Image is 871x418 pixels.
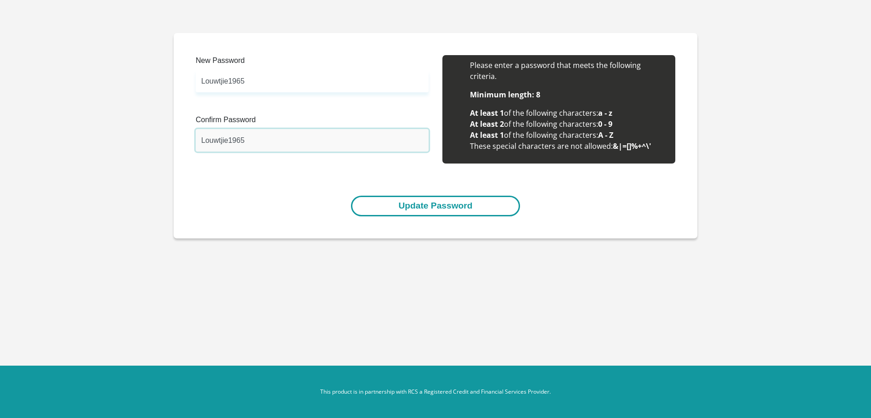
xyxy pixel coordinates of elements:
b: A - Z [598,130,613,140]
b: &|=[]%+^\' [613,141,651,151]
label: Confirm Password [196,114,429,129]
p: This product is in partnership with RCS a Registered Credit and Financial Services Provider. [181,388,690,396]
li: of the following characters: [470,107,666,119]
input: Enter new Password [196,70,429,92]
b: At least 1 [470,108,504,118]
li: Please enter a password that meets the following criteria. [470,60,666,82]
input: Confirm Password [196,129,429,152]
li: of the following characters: [470,119,666,130]
b: a - z [598,108,612,118]
li: These special characters are not allowed: [470,141,666,152]
b: At least 2 [470,119,504,129]
label: New Password [196,55,429,70]
b: Minimum length: 8 [470,90,540,100]
b: At least 1 [470,130,504,140]
button: Update Password [351,196,520,216]
b: 0 - 9 [598,119,612,129]
li: of the following characters: [470,130,666,141]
